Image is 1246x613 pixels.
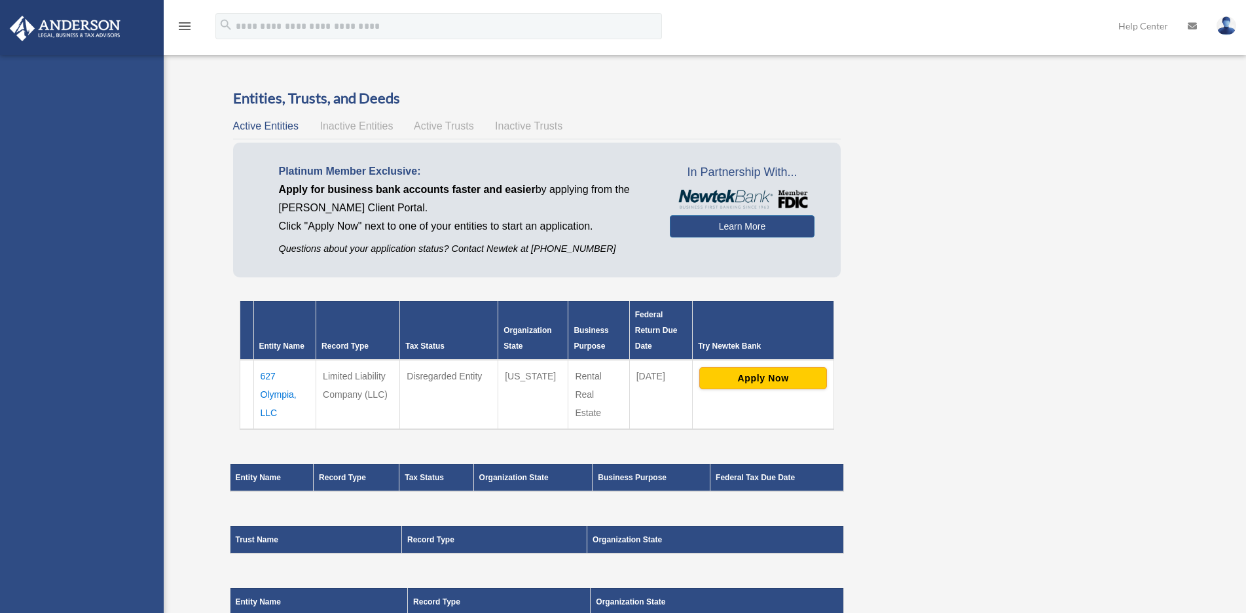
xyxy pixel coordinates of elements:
[279,241,650,257] p: Questions about your application status? Contact Newtek at [PHONE_NUMBER]
[279,162,650,181] p: Platinum Member Exclusive:
[670,162,815,183] span: In Partnership With...
[279,184,536,195] span: Apply for business bank accounts faster and easier
[316,360,400,429] td: Limited Liability Company (LLC)
[1217,16,1236,35] img: User Pic
[233,120,299,131] span: Active Entities
[495,120,562,131] span: Inactive Trusts
[568,360,629,429] td: Rental Real Estate
[699,367,827,389] button: Apply Now
[314,464,399,491] th: Record Type
[279,217,650,236] p: Click "Apply Now" next to one of your entities to start an application.
[230,464,314,491] th: Entity Name
[399,464,473,491] th: Tax Status
[279,181,650,217] p: by applying from the [PERSON_NAME] Client Portal.
[233,88,841,109] h3: Entities, Trusts, and Deeds
[177,23,192,34] a: menu
[219,18,233,32] i: search
[587,526,844,553] th: Organization State
[253,301,316,360] th: Entity Name
[400,360,498,429] td: Disregarded Entity
[177,18,192,34] i: menu
[498,301,568,360] th: Organization State
[320,120,393,131] span: Inactive Entities
[316,301,400,360] th: Record Type
[710,464,844,491] th: Federal Tax Due Date
[568,301,629,360] th: Business Purpose
[629,301,692,360] th: Federal Return Due Date
[498,360,568,429] td: [US_STATE]
[473,464,593,491] th: Organization State
[402,526,587,553] th: Record Type
[593,464,710,491] th: Business Purpose
[698,338,828,354] div: Try Newtek Bank
[400,301,498,360] th: Tax Status
[414,120,474,131] span: Active Trusts
[253,360,316,429] td: 627 Olympia, LLC
[6,16,124,41] img: Anderson Advisors Platinum Portal
[676,190,808,209] img: NewtekBankLogoSM.png
[670,215,815,237] a: Learn More
[629,360,692,429] td: [DATE]
[230,526,402,553] th: Trust Name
